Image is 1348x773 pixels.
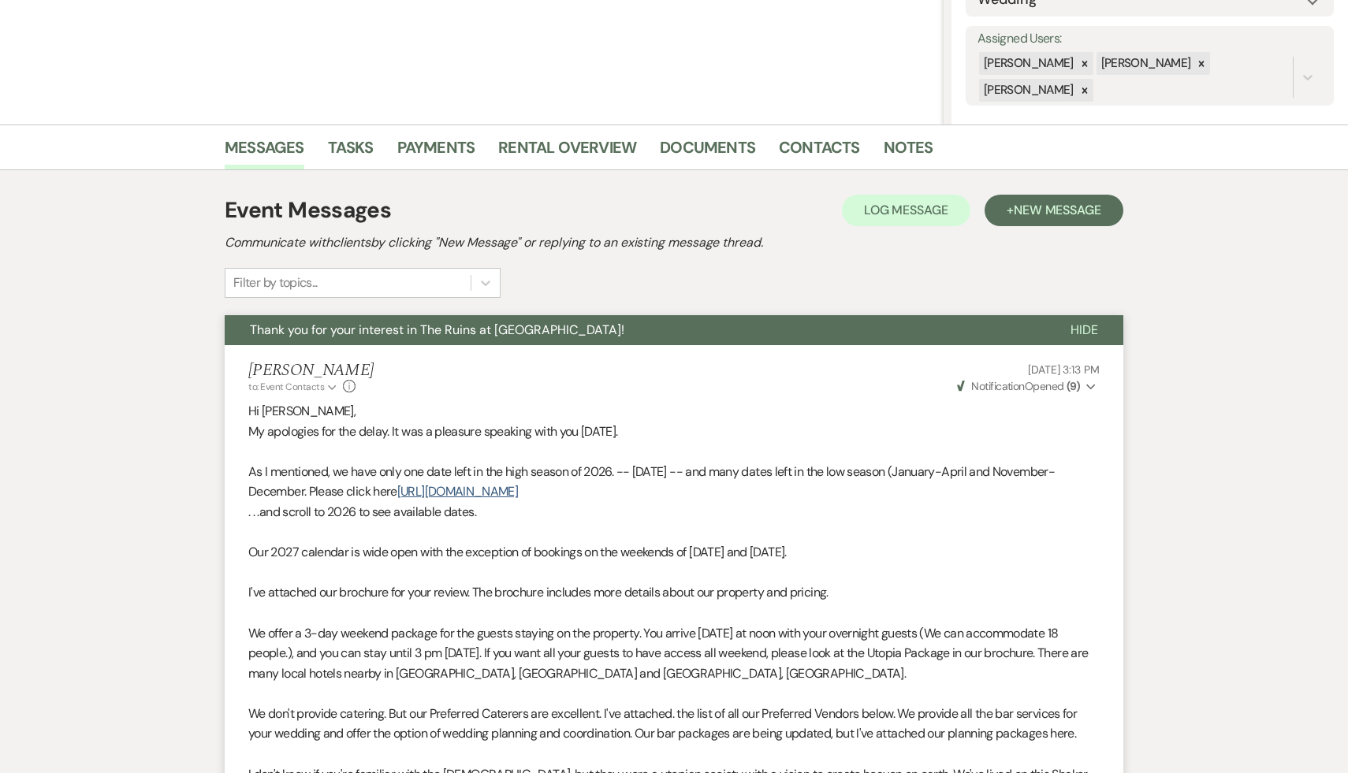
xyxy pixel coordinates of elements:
[864,202,948,218] span: Log Message
[397,135,475,169] a: Payments
[985,195,1123,226] button: +New Message
[979,79,1076,102] div: [PERSON_NAME]
[498,135,636,169] a: Rental Overview
[225,135,304,169] a: Messages
[248,542,1100,563] p: Our 2027 calendar is wide open with the exception of bookings on the weekends of [DATE] and [DATE].
[842,195,970,226] button: Log Message
[248,704,1100,744] p: We don't provide catering. But our Preferred Caterers are excellent. I've attached. the list of a...
[979,52,1076,75] div: [PERSON_NAME]
[248,582,1100,603] p: I've attached our brochure for your review. The brochure includes more details about our property...
[1097,52,1193,75] div: [PERSON_NAME]
[955,378,1100,395] button: NotificationOpened (9)
[957,379,1080,393] span: Opened
[1071,321,1098,338] span: Hide
[248,462,1100,502] p: As I mentioned, we have only one date left in the high season of 2026. -- [DATE] -- and many date...
[225,315,1045,345] button: Thank you for your interest in The Ruins at [GEOGRAPHIC_DATA]!
[971,379,1024,393] span: Notification
[225,194,391,227] h1: Event Messages
[1028,362,1100,377] span: [DATE] 3:13 PM
[884,135,933,169] a: Notes
[233,273,318,292] div: Filter by topics...
[1067,379,1080,393] strong: ( 9 )
[779,135,860,169] a: Contacts
[248,502,1100,522] p: . . .and scroll to 2026 to see available dates.
[250,321,624,338] span: Thank you for your interest in The Ruins at [GEOGRAPHIC_DATA]!
[977,28,1322,50] label: Assigned Users:
[248,422,1100,442] p: My apologies for the delay. It was a pleasure speaking with you [DATE].
[1014,202,1101,218] span: New Message
[248,380,339,394] button: to: Event Contacts
[248,381,324,393] span: to: Event Contacts
[248,401,1100,422] p: Hi [PERSON_NAME],
[248,361,374,381] h5: [PERSON_NAME]
[397,483,518,500] a: [URL][DOMAIN_NAME]
[328,135,374,169] a: Tasks
[1045,315,1123,345] button: Hide
[660,135,755,169] a: Documents
[248,625,1088,682] span: We offer a 3-day weekend package for the guests staying on the property. You arrive [DATE] at noo...
[225,233,1123,252] h2: Communicate with clients by clicking "New Message" or replying to an existing message thread.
